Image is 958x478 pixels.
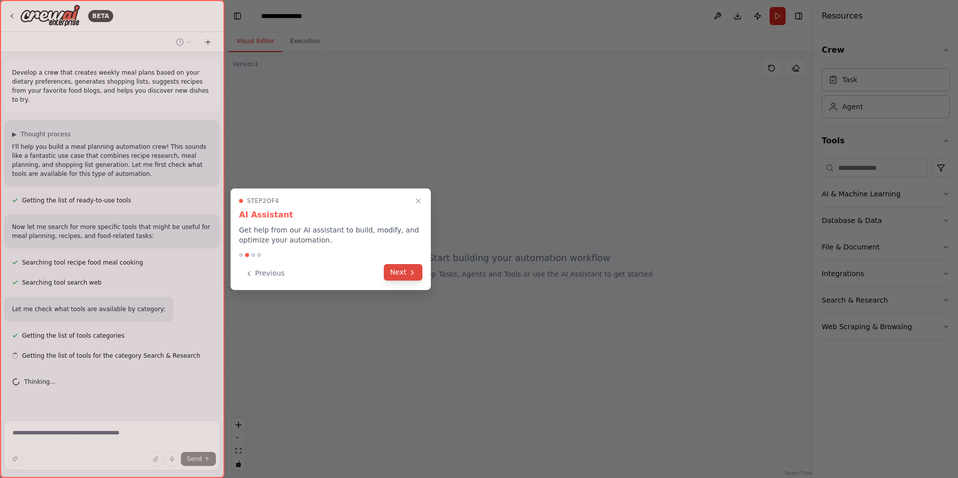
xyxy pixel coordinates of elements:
button: Hide left sidebar [230,9,245,23]
p: Get help from our AI assistant to build, modify, and optimize your automation. [239,225,422,245]
h3: AI Assistant [239,209,422,221]
button: Next [384,264,422,281]
button: Previous [239,265,291,282]
button: Close walkthrough [412,195,424,207]
span: Step 2 of 4 [247,197,279,205]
